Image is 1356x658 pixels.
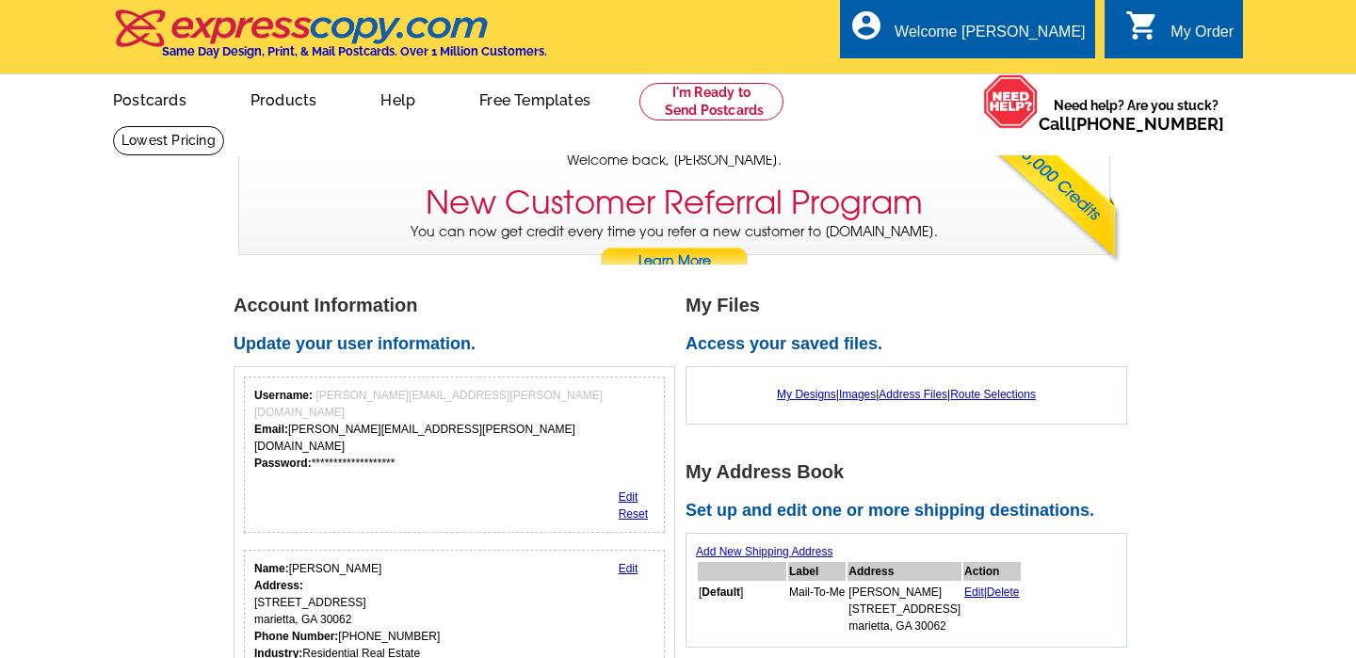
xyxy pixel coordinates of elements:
[686,296,1138,315] h1: My Files
[426,184,923,222] h3: New Customer Referral Program
[987,586,1020,599] a: Delete
[1170,24,1234,50] div: My Order
[788,562,846,581] th: Label
[702,586,740,599] b: Default
[113,23,547,58] a: Same Day Design, Print, & Mail Postcards. Over 1 Million Customers.
[696,545,832,558] a: Add New Shipping Address
[239,222,1109,276] p: You can now get credit every time you refer a new customer to [DOMAIN_NAME].
[254,630,338,643] strong: Phone Number:
[244,377,665,533] div: Your login information.
[234,296,686,315] h1: Account Information
[83,76,217,120] a: Postcards
[686,462,1138,482] h1: My Address Book
[619,562,638,575] a: Edit
[777,388,836,401] a: My Designs
[567,151,782,170] span: Welcome back, [PERSON_NAME].
[1039,96,1234,134] span: Need help? Are you stuck?
[698,583,786,635] td: [ ]
[254,562,289,575] strong: Name:
[1125,8,1159,42] i: shopping_cart
[220,76,347,120] a: Products
[963,583,1021,635] td: |
[686,501,1138,522] h2: Set up and edit one or more shipping destinations.
[234,334,686,355] h2: Update your user information.
[619,507,648,521] a: Reset
[963,562,1021,581] th: Action
[254,579,303,592] strong: Address:
[619,490,638,504] a: Edit
[162,44,547,58] h4: Same Day Design, Print, & Mail Postcards. Over 1 Million Customers.
[254,389,313,402] strong: Username:
[895,24,1085,50] div: Welcome [PERSON_NAME]
[964,586,984,599] a: Edit
[847,562,961,581] th: Address
[449,76,621,120] a: Free Templates
[1071,114,1224,134] a: [PHONE_NUMBER]
[849,8,883,42] i: account_circle
[950,388,1036,401] a: Route Selections
[839,388,876,401] a: Images
[847,583,961,635] td: [PERSON_NAME] [STREET_ADDRESS] marietta, GA 30062
[350,76,445,120] a: Help
[254,423,288,436] strong: Email:
[600,248,749,276] a: Learn More
[696,377,1117,412] div: | | |
[254,389,603,419] span: [PERSON_NAME][EMAIL_ADDRESS][PERSON_NAME][DOMAIN_NAME]
[879,388,947,401] a: Address Files
[983,74,1039,129] img: help
[788,583,846,635] td: Mail-To-Me
[686,334,1138,355] h2: Access your saved files.
[254,457,312,470] strong: Password:
[1125,21,1234,44] a: shopping_cart My Order
[1039,114,1224,134] span: Call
